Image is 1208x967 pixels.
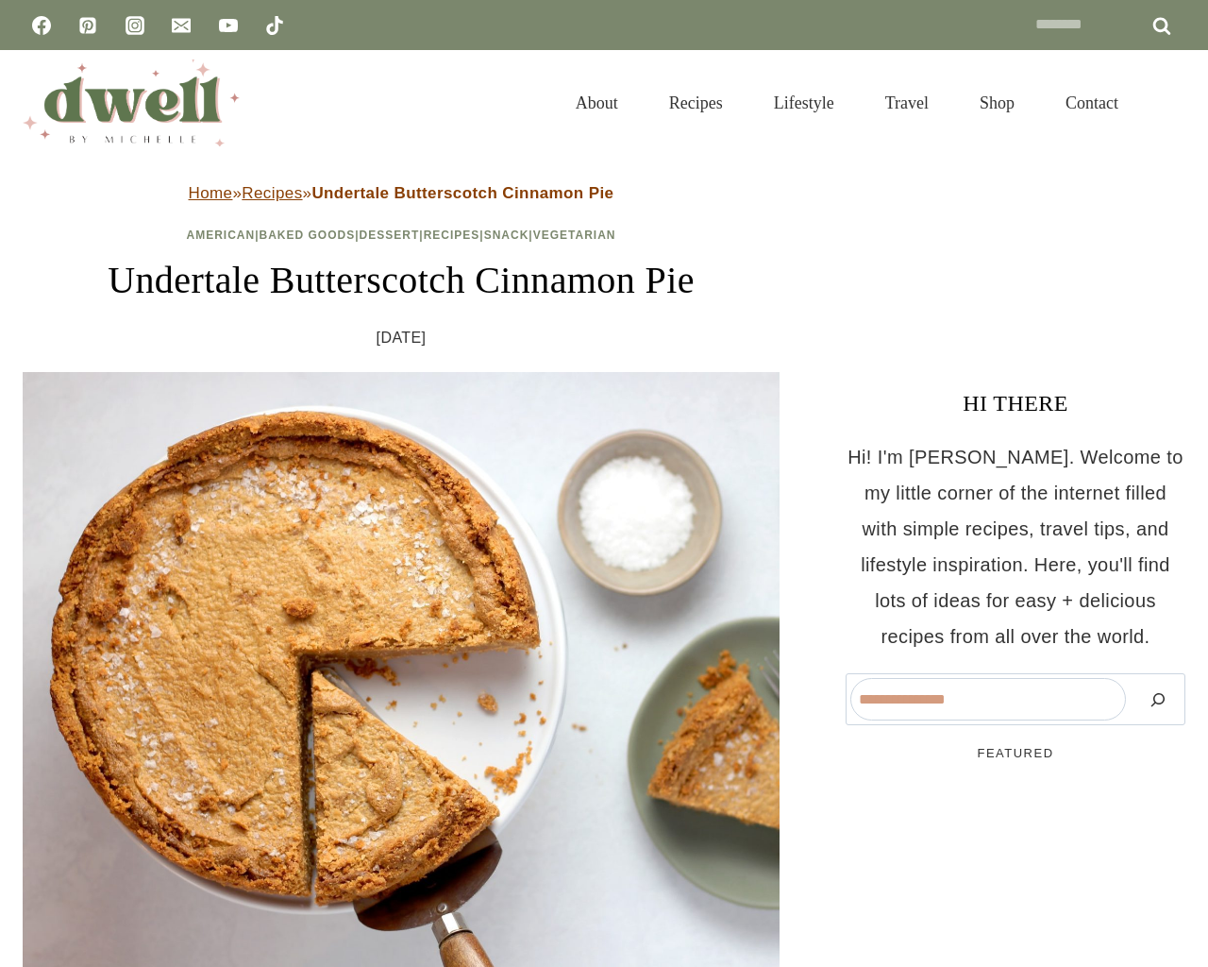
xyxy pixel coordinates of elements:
h1: Undertale Butterscotch Cinnamon Pie [23,252,780,309]
nav: Primary Navigation [550,70,1144,136]
h5: FEATURED [846,744,1185,763]
span: » » [189,184,614,202]
a: Baked Goods [260,229,356,242]
a: Email [162,7,200,44]
a: Lifestyle [748,70,860,136]
a: Recipes [424,229,480,242]
a: About [550,70,644,136]
a: Facebook [23,7,60,44]
a: YouTube [210,7,247,44]
a: Recipes [242,184,302,202]
a: Contact [1040,70,1144,136]
button: View Search Form [1153,87,1185,119]
time: [DATE] [377,324,427,352]
h3: HI THERE [846,386,1185,420]
a: American [187,229,256,242]
a: Vegetarian [533,229,616,242]
button: Search [1135,678,1181,721]
strong: Undertale Butterscotch Cinnamon Pie [311,184,613,202]
a: Home [189,184,233,202]
p: Hi! I'm [PERSON_NAME]. Welcome to my little corner of the internet filled with simple recipes, tr... [846,439,1185,654]
a: Dessert [360,229,420,242]
a: Travel [860,70,954,136]
a: Recipes [644,70,748,136]
a: Instagram [116,7,154,44]
span: | | | | | [187,229,616,242]
img: DWELL by michelle [23,59,240,146]
a: Pinterest [69,7,107,44]
a: Snack [484,229,529,242]
a: TikTok [256,7,294,44]
a: Shop [954,70,1040,136]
